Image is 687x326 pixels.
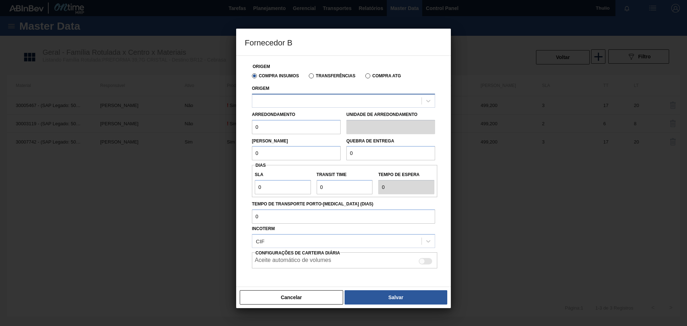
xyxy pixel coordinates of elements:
label: Origem [253,64,270,69]
span: Dias [255,163,266,168]
label: Compra ATG [365,73,401,78]
button: Salvar [345,290,447,305]
span: Configurações de Carteira Diária [255,250,340,256]
label: Quebra de entrega [346,138,394,143]
button: Cancelar [240,290,343,305]
label: Arredondamento [252,112,295,117]
label: Origem [252,86,269,91]
label: Transit Time [317,170,373,180]
label: Tempo de Transporte Porto-[MEDICAL_DATA] (dias) [252,199,435,209]
h3: Fornecedor B [236,29,451,56]
label: Tempo de espera [378,170,434,180]
label: Incoterm [252,226,275,231]
label: [PERSON_NAME] [252,138,288,143]
label: Aceite automático de volumes [255,257,331,266]
label: Unidade de arredondamento [346,110,435,120]
div: CIF [256,238,264,244]
label: SLA [255,170,311,180]
label: Compra Insumos [252,73,299,78]
label: Transferências [309,73,355,78]
div: Essa configuração habilita a criação automática de composição de carga do lado do fornecedor caso... [252,248,435,269]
